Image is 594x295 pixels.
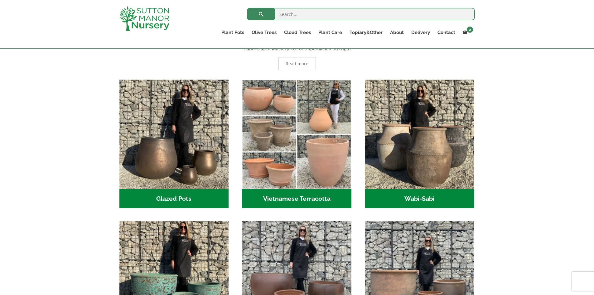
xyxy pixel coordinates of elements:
[315,28,346,37] a: Plant Care
[119,80,229,189] img: Glazed Pots
[386,28,408,37] a: About
[365,80,474,208] a: Visit product category Wabi-Sabi
[248,28,280,37] a: Olive Trees
[459,28,475,37] a: 0
[242,189,351,209] h2: Vietnamese Terracotta
[242,80,351,189] img: Vietnamese Terracotta
[280,28,315,37] a: Cloud Trees
[242,80,351,208] a: Visit product category Vietnamese Terracotta
[119,189,229,209] h2: Glazed Pots
[365,80,474,189] img: Wabi-Sabi
[346,28,386,37] a: Topiary&Other
[218,28,248,37] a: Plant Pots
[365,189,474,209] h2: Wabi-Sabi
[434,28,459,37] a: Contact
[286,61,308,66] span: Read more
[119,6,169,31] img: logo
[247,8,475,20] input: Search...
[408,28,434,37] a: Delivery
[119,80,229,208] a: Visit product category Glazed Pots
[467,27,473,33] span: 0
